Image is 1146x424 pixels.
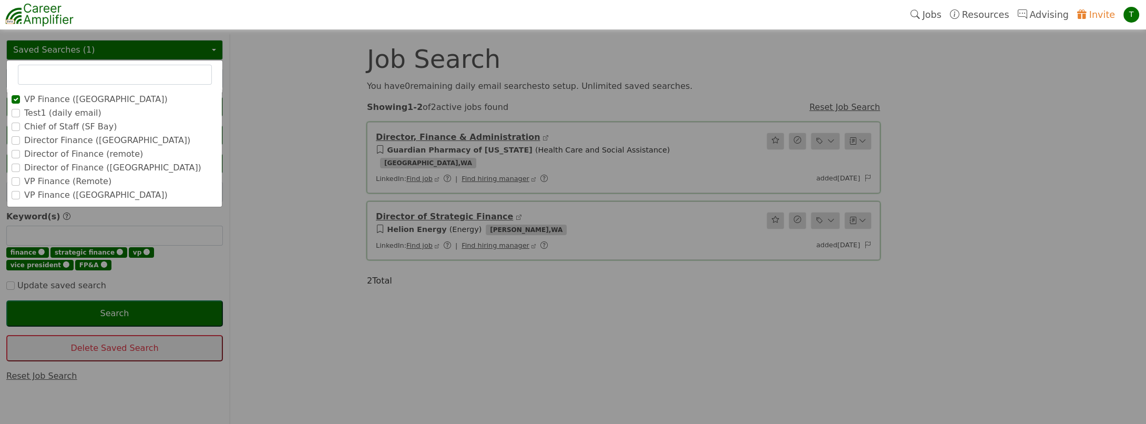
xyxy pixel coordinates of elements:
[24,161,201,174] label: Director of Finance ([GEOGRAPHIC_DATA])
[1013,3,1072,27] a: Advising
[24,175,111,188] label: VP Finance (Remote)
[5,2,74,28] img: career-amplifier-logo.png
[24,107,101,119] label: Test1 (daily email)
[24,120,117,133] label: Chief of Staff (SF Bay)
[24,189,168,201] label: VP Finance ([GEOGRAPHIC_DATA])
[1073,3,1119,27] a: Invite
[24,148,143,160] label: Director of Finance (remote)
[24,134,190,147] label: Director Finance ([GEOGRAPHIC_DATA])
[946,3,1014,27] a: Resources
[906,3,946,27] a: Jobs
[24,93,168,106] label: VP Finance ([GEOGRAPHIC_DATA])
[1123,7,1139,23] div: T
